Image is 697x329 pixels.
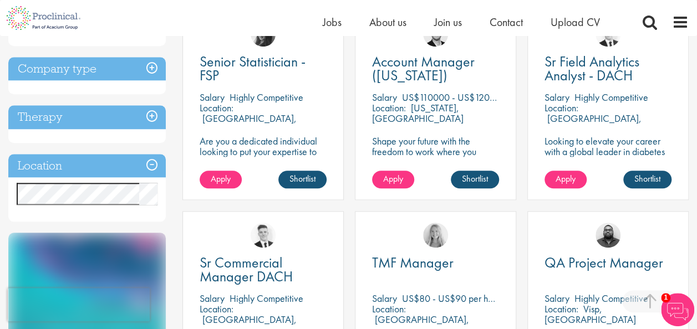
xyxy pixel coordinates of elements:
[372,253,454,272] span: TMF Manager
[545,136,671,199] p: Looking to elevate your career with a global leader in diabetes care? Join a pioneering medical d...
[369,15,406,29] a: About us
[372,256,499,270] a: TMF Manager
[434,15,462,29] a: Join us
[661,293,670,302] span: 1
[8,288,150,321] iframe: reCAPTCHA
[545,101,578,114] span: Location:
[278,171,327,188] a: Shortlist
[372,91,397,104] span: Salary
[200,55,327,83] a: Senior Statistician - FSP
[200,256,327,284] a: Sr Commercial Manager DACH
[372,101,406,114] span: Location:
[545,302,578,315] span: Location:
[251,223,276,248] img: Nicolas Daniel
[545,52,639,85] span: Sr Field Analytics Analyst - DACH
[372,55,499,83] a: Account Manager ([US_STATE])
[200,52,306,85] span: Senior Statistician - FSP
[545,112,642,135] p: [GEOGRAPHIC_DATA], [GEOGRAPHIC_DATA]
[372,171,414,188] a: Apply
[545,302,636,326] p: Visp, [GEOGRAPHIC_DATA]
[200,91,225,104] span: Salary
[545,256,671,270] a: QA Project Manager
[211,173,231,184] span: Apply
[556,173,576,184] span: Apply
[383,173,403,184] span: Apply
[200,302,233,315] span: Location:
[200,292,225,305] span: Salary
[230,292,303,305] p: Highly Competitive
[661,293,694,326] img: Chatbot
[545,292,569,305] span: Salary
[8,57,166,81] h3: Company type
[200,136,327,178] p: Are you a dedicated individual looking to put your expertise to work fully flexibly in a remote p...
[402,292,500,305] p: US$80 - US$90 per hour
[402,91,548,104] p: US$110000 - US$120000 per annum
[545,55,671,83] a: Sr Field Analytics Analyst - DACH
[200,171,242,188] a: Apply
[545,171,587,188] a: Apply
[596,223,620,248] img: Ashley Bennett
[545,91,569,104] span: Salary
[323,15,342,29] a: Jobs
[490,15,523,29] a: Contact
[574,292,648,305] p: Highly Competitive
[372,292,397,305] span: Salary
[372,136,499,188] p: Shape your future with the freedom to work where you thrive! Join our client with this fully remo...
[623,171,671,188] a: Shortlist
[8,154,166,178] h3: Location
[372,52,475,85] span: Account Manager ([US_STATE])
[551,15,600,29] a: Upload CV
[200,112,297,135] p: [GEOGRAPHIC_DATA], [GEOGRAPHIC_DATA]
[451,171,499,188] a: Shortlist
[372,302,406,315] span: Location:
[230,91,303,104] p: Highly Competitive
[545,253,663,272] span: QA Project Manager
[372,101,464,125] p: [US_STATE], [GEOGRAPHIC_DATA]
[200,253,293,286] span: Sr Commercial Manager DACH
[574,91,648,104] p: Highly Competitive
[200,101,233,114] span: Location:
[423,223,448,248] img: Shannon Briggs
[8,105,166,129] h3: Therapy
